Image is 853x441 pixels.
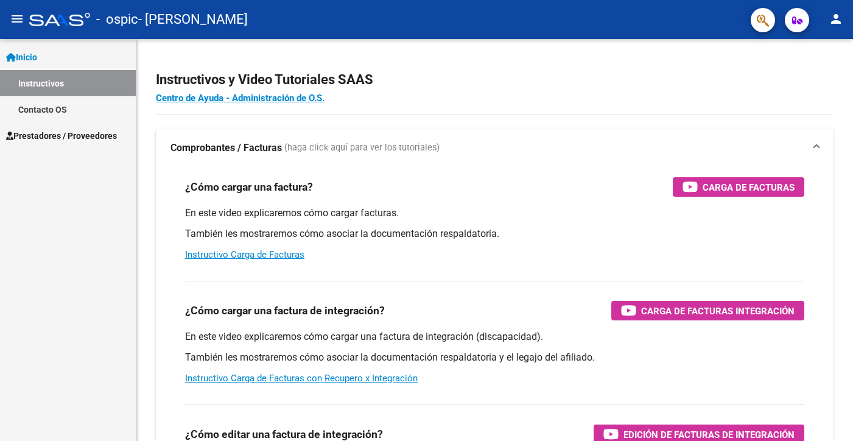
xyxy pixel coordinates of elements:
[185,330,804,344] p: En este video explicaremos cómo cargar una factura de integración (discapacidad).
[156,68,834,91] h2: Instructivos y Video Tutoriales SAAS
[6,129,117,143] span: Prestadores / Proveedores
[156,129,834,168] mat-expansion-panel-header: Comprobantes / Facturas (haga click aquí para ver los tutoriales)
[185,373,418,384] a: Instructivo Carga de Facturas con Recupero x Integración
[185,206,804,220] p: En este video explicaremos cómo cargar facturas.
[703,180,795,195] span: Carga de Facturas
[6,51,37,64] span: Inicio
[812,400,841,429] iframe: Intercom live chat
[138,6,248,33] span: - [PERSON_NAME]
[185,302,385,319] h3: ¿Cómo cargar una factura de integración?
[284,141,440,155] span: (haga click aquí para ver los tutoriales)
[185,227,804,241] p: También les mostraremos cómo asociar la documentación respaldatoria.
[185,249,304,260] a: Instructivo Carga de Facturas
[170,141,282,155] strong: Comprobantes / Facturas
[829,12,843,26] mat-icon: person
[185,351,804,364] p: También les mostraremos cómo asociar la documentación respaldatoria y el legajo del afiliado.
[641,303,795,319] span: Carga de Facturas Integración
[96,6,138,33] span: - ospic
[611,301,804,320] button: Carga de Facturas Integración
[673,177,804,197] button: Carga de Facturas
[185,178,313,196] h3: ¿Cómo cargar una factura?
[156,93,325,104] a: Centro de Ayuda - Administración de O.S.
[10,12,24,26] mat-icon: menu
